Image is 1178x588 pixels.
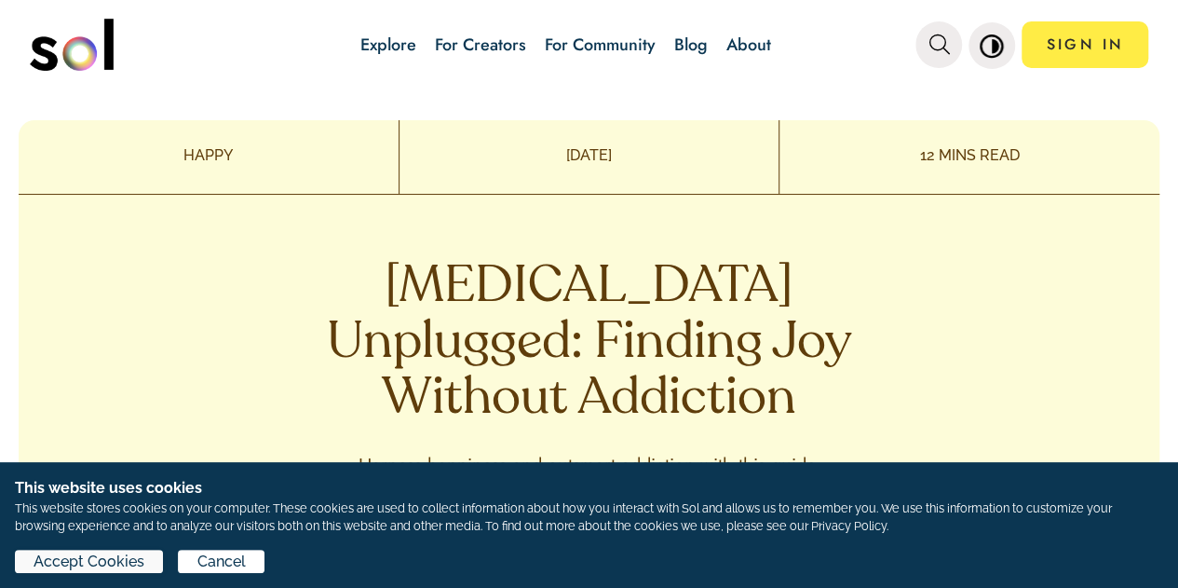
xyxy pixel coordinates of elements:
span: Cancel [197,551,246,573]
p: [DATE] [399,144,779,167]
button: Accept Cookies [15,550,163,573]
h1: [MEDICAL_DATA] Unplugged: Finding Joy Without Addiction [315,260,864,428]
span: Accept Cookies [34,551,144,573]
a: For Community [545,33,656,57]
a: About [726,33,771,57]
p: 12 MINS READ [779,144,1159,167]
p: This website stores cookies on your computer. These cookies are used to collect information about... [15,499,1163,535]
a: Blog [674,33,708,57]
h1: This website uses cookies [15,477,1163,499]
nav: main navigation [30,12,1149,77]
p: HAPPY [19,144,399,167]
p: Harness happiness and outsmart addiction with this guide. [359,456,820,476]
a: SIGN IN [1022,21,1148,68]
button: Cancel [178,550,264,573]
img: logo [30,19,114,71]
a: For Creators [435,33,526,57]
a: Explore [360,33,416,57]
